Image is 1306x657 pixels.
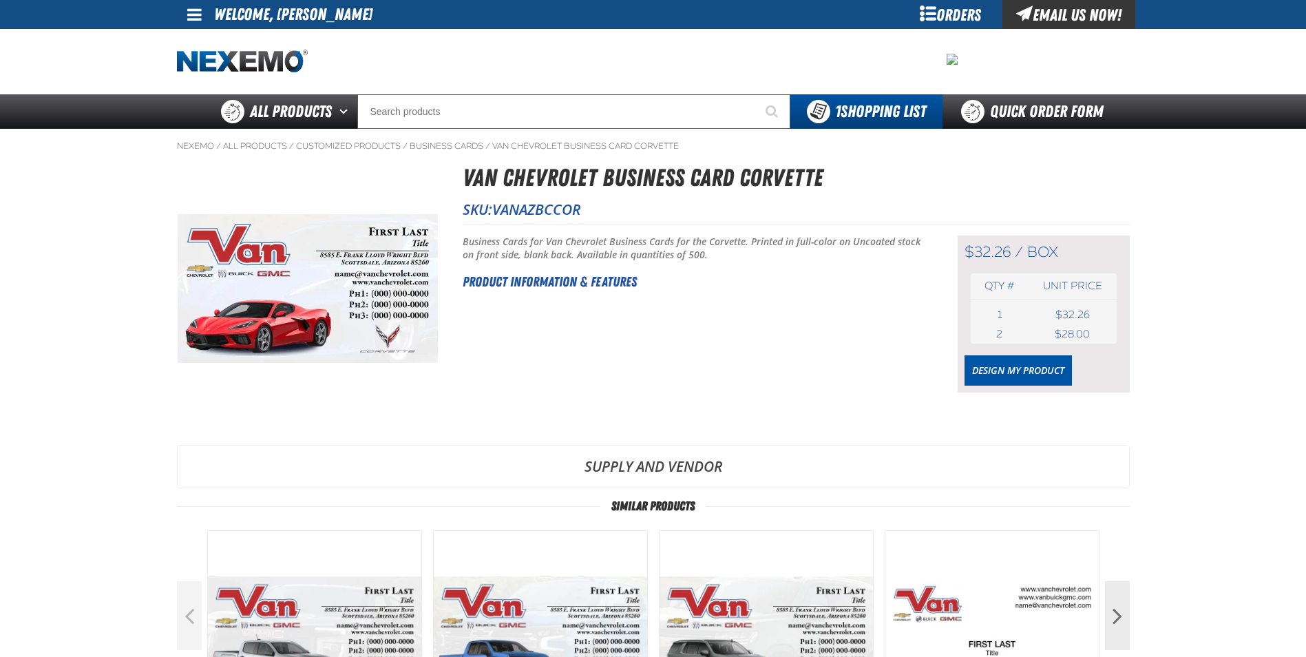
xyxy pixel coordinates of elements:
span: / [1015,243,1023,261]
span: VANAZBCCOR [492,200,580,219]
button: You have 1 Shopping List. Open to view details [790,94,942,129]
a: Business Cards [410,140,483,152]
a: Nexemo [177,140,214,152]
a: Van Chevrolet Business Card Corvette [492,140,679,152]
a: All Products [223,140,287,152]
span: / [289,140,294,152]
a: Customized Products [296,140,401,152]
input: Search [357,94,790,129]
a: Design My Product [965,355,1072,386]
button: Next [1105,581,1130,650]
a: Home [177,50,308,74]
span: 2 [996,328,1002,340]
img: 8bea3d79dea9a6967ba044f15c6516f9.jpeg [947,54,958,65]
p: SKU: [463,200,1130,219]
span: / [216,140,221,152]
span: / [403,140,408,152]
span: Shopping List [835,102,926,121]
th: Qty # [971,273,1029,299]
img: Nexemo logo [177,50,308,74]
span: box [1027,243,1058,261]
span: All Products [250,99,332,124]
button: Start Searching [756,94,790,129]
span: $32.26 [965,243,1011,261]
td: $32.26 [1029,305,1116,324]
th: Unit price [1029,273,1116,299]
nav: Breadcrumbs [177,140,1130,152]
span: 1 [998,309,1002,321]
p: Business Cards for Van Chevrolet Business Cards for the Corvette. Printed in full-color on Uncoat... [463,236,923,262]
h1: Van Chevrolet Business Card Corvette [463,160,1130,196]
strong: 1 [835,102,841,121]
a: Supply and Vendor [178,446,1129,487]
button: Previous [177,581,202,650]
a: Quick Order Form [942,94,1129,129]
button: Open All Products pages [335,94,357,129]
span: / [485,140,490,152]
span: Similar Products [600,499,706,513]
td: $28.00 [1029,324,1116,344]
h2: Product Information & Features [463,271,923,292]
img: Van Chevrolet Business Card Corvette [178,214,438,363]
